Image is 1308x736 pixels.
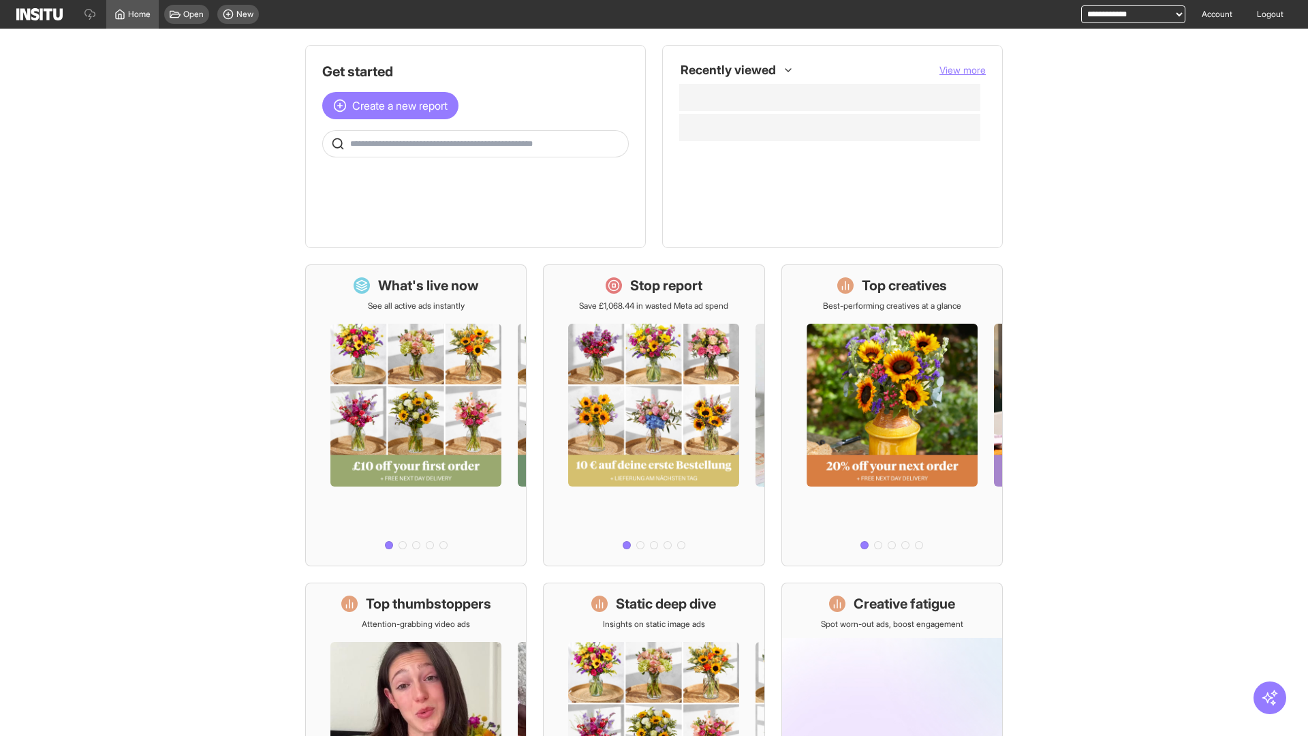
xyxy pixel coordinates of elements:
[543,264,764,566] a: Stop reportSave £1,068.44 in wasted Meta ad spend
[322,92,458,119] button: Create a new report
[305,264,527,566] a: What's live nowSee all active ads instantly
[352,97,448,114] span: Create a new report
[322,62,629,81] h1: Get started
[603,619,705,630] p: Insights on static image ads
[366,594,491,613] h1: Top thumbstoppers
[128,9,151,20] span: Home
[16,8,63,20] img: Logo
[362,619,470,630] p: Attention-grabbing video ads
[862,276,947,295] h1: Top creatives
[939,63,986,77] button: View more
[368,301,465,311] p: See all active ads instantly
[183,9,204,20] span: Open
[616,594,716,613] h1: Static deep dive
[781,264,1003,566] a: Top creativesBest-performing creatives at a glance
[939,64,986,76] span: View more
[378,276,479,295] h1: What's live now
[236,9,253,20] span: New
[630,276,702,295] h1: Stop report
[579,301,728,311] p: Save £1,068.44 in wasted Meta ad spend
[823,301,961,311] p: Best-performing creatives at a glance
